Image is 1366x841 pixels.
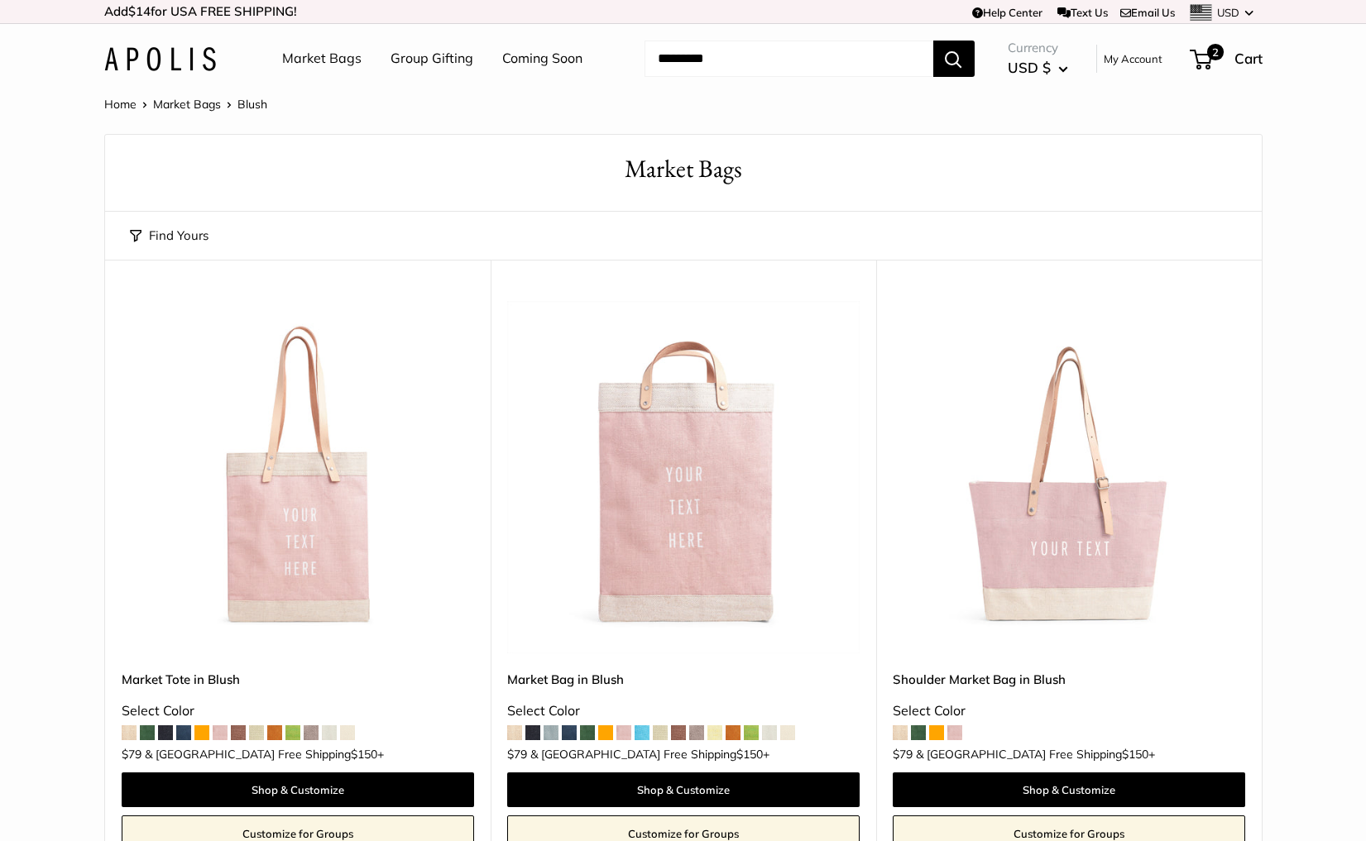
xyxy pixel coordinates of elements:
[391,46,473,71] a: Group Gifting
[351,747,377,762] span: $150
[933,41,975,77] button: Search
[1104,49,1162,69] a: My Account
[122,699,474,724] div: Select Color
[502,46,582,71] a: Coming Soon
[104,93,267,115] nav: Breadcrumb
[1008,55,1068,81] button: USD $
[972,6,1042,19] a: Help Center
[104,47,216,71] img: Apolis
[1057,6,1108,19] a: Text Us
[1234,50,1263,67] span: Cart
[122,301,474,653] a: Market Tote in BlushMarket Tote in Blush
[893,772,1245,807] a: Shop & Customize
[1120,6,1175,19] a: Email Us
[1122,747,1148,762] span: $150
[507,670,860,689] a: Market Bag in Blush
[893,301,1245,653] img: Shoulder Market Bag in Blush
[507,747,527,762] span: $79
[893,301,1245,653] a: Shoulder Market Bag in BlushShoulder Market Bag in Blush
[122,772,474,807] a: Shop & Customize
[237,97,267,112] span: Blush
[1217,6,1239,19] span: USD
[145,748,384,760] span: & [GEOGRAPHIC_DATA] Free Shipping +
[153,97,221,112] a: Market Bags
[507,772,860,807] a: Shop & Customize
[282,46,362,71] a: Market Bags
[736,747,763,762] span: $150
[1008,36,1068,60] span: Currency
[530,748,769,760] span: & [GEOGRAPHIC_DATA] Free Shipping +
[122,747,141,762] span: $79
[1008,59,1051,76] span: USD $
[1191,45,1263,72] a: 2 Cart
[104,97,137,112] a: Home
[893,670,1245,689] a: Shoulder Market Bag in Blush
[128,3,151,19] span: $14
[507,301,860,653] img: description_Our first Blush Market Bag
[507,301,860,653] a: description_Our first Blush Market BagMarket Bag in Blush
[645,41,933,77] input: Search...
[507,699,860,724] div: Select Color
[130,224,208,247] button: Find Yours
[130,151,1237,187] h1: Market Bags
[916,748,1155,760] span: & [GEOGRAPHIC_DATA] Free Shipping +
[122,670,474,689] a: Market Tote in Blush
[893,747,913,762] span: $79
[122,301,474,653] img: Market Tote in Blush
[1206,44,1223,60] span: 2
[893,699,1245,724] div: Select Color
